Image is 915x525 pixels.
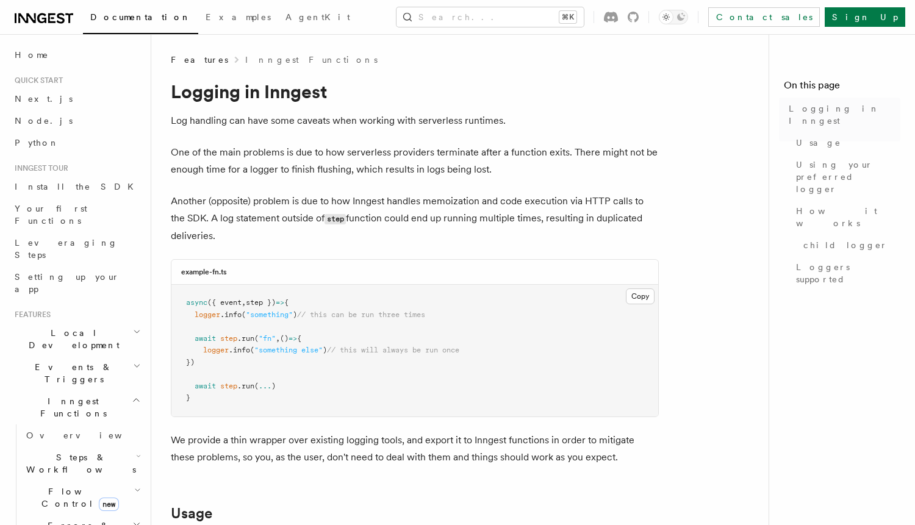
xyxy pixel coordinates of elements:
span: async [186,298,207,307]
a: Install the SDK [10,176,143,198]
span: Features [171,54,228,66]
span: step [220,334,237,343]
span: logger [195,310,220,319]
span: Leveraging Steps [15,238,118,260]
button: Flow Controlnew [21,480,143,515]
span: { [284,298,289,307]
span: Logging in Inngest [789,102,900,127]
kbd: ⌘K [559,11,576,23]
a: Inngest Functions [245,54,378,66]
span: Your first Functions [15,204,87,226]
span: Events & Triggers [10,361,133,385]
a: Using your preferred logger [791,154,900,200]
span: "something else" [254,346,323,354]
a: Python [10,132,143,154]
span: "something" [246,310,293,319]
a: Overview [21,424,143,446]
a: Next.js [10,88,143,110]
span: Steps & Workflows [21,451,136,476]
p: One of the main problems is due to how serverless providers terminate after a function exits. The... [171,144,659,178]
span: } [186,393,190,402]
span: step }) [246,298,276,307]
a: Node.js [10,110,143,132]
button: Local Development [10,322,143,356]
span: Documentation [90,12,191,22]
a: Logging in Inngest [784,98,900,132]
span: Features [10,310,51,320]
code: step [325,214,346,224]
span: .run [237,382,254,390]
span: Loggers supported [796,261,900,285]
span: Quick start [10,76,63,85]
span: Inngest tour [10,163,68,173]
a: Examples [198,4,278,33]
a: Sign Up [825,7,905,27]
button: Copy [626,288,655,304]
span: Using your preferred logger [796,159,900,195]
span: Install the SDK [15,182,141,191]
a: Your first Functions [10,198,143,232]
span: ( [254,334,259,343]
h3: example-fn.ts [181,267,227,277]
span: new [99,498,119,511]
span: .run [237,334,254,343]
span: Usage [796,137,841,149]
span: { [297,334,301,343]
a: How it works [791,200,900,234]
a: child logger [798,234,900,256]
span: ( [250,346,254,354]
p: Log handling can have some caveats when working with serverless runtimes. [171,112,659,129]
span: logger [203,346,229,354]
span: await [195,382,216,390]
a: Leveraging Steps [10,232,143,266]
span: Inngest Functions [10,395,132,420]
span: Python [15,138,59,148]
button: Toggle dark mode [659,10,688,24]
span: "fn" [259,334,276,343]
span: ) [271,382,276,390]
button: Inngest Functions [10,390,143,424]
span: Setting up your app [15,272,120,294]
span: , [242,298,246,307]
span: Overview [26,430,152,440]
a: Loggers supported [791,256,900,290]
p: Another (opposite) problem is due to how Inngest handles memoization and code execution via HTTP ... [171,193,659,245]
span: Flow Control [21,485,134,510]
span: => [289,334,297,343]
span: Home [15,49,49,61]
span: ({ event [207,298,242,307]
a: Documentation [83,4,198,34]
a: AgentKit [278,4,357,33]
span: .info [220,310,242,319]
span: child logger [803,239,888,251]
span: => [276,298,284,307]
button: Events & Triggers [10,356,143,390]
span: Next.js [15,94,73,104]
span: ) [293,310,297,319]
h4: On this page [784,78,900,98]
span: , [276,334,280,343]
span: () [280,334,289,343]
span: ... [259,382,271,390]
a: Usage [791,132,900,154]
span: Node.js [15,116,73,126]
a: Setting up your app [10,266,143,300]
p: We provide a thin wrapper over existing logging tools, and export it to Inngest functions in orde... [171,432,659,466]
span: ) [323,346,327,354]
button: Steps & Workflows [21,446,143,480]
span: await [195,334,216,343]
span: AgentKit [285,12,350,22]
span: ( [254,382,259,390]
span: How it works [796,205,900,229]
span: // this will always be run once [327,346,459,354]
a: Usage [171,505,212,522]
button: Search...⌘K [396,7,584,27]
span: .info [229,346,250,354]
span: // this can be run three times [297,310,425,319]
a: Home [10,44,143,66]
h1: Logging in Inngest [171,80,659,102]
span: step [220,382,237,390]
span: Local Development [10,327,133,351]
span: }) [186,358,195,366]
span: Examples [206,12,271,22]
